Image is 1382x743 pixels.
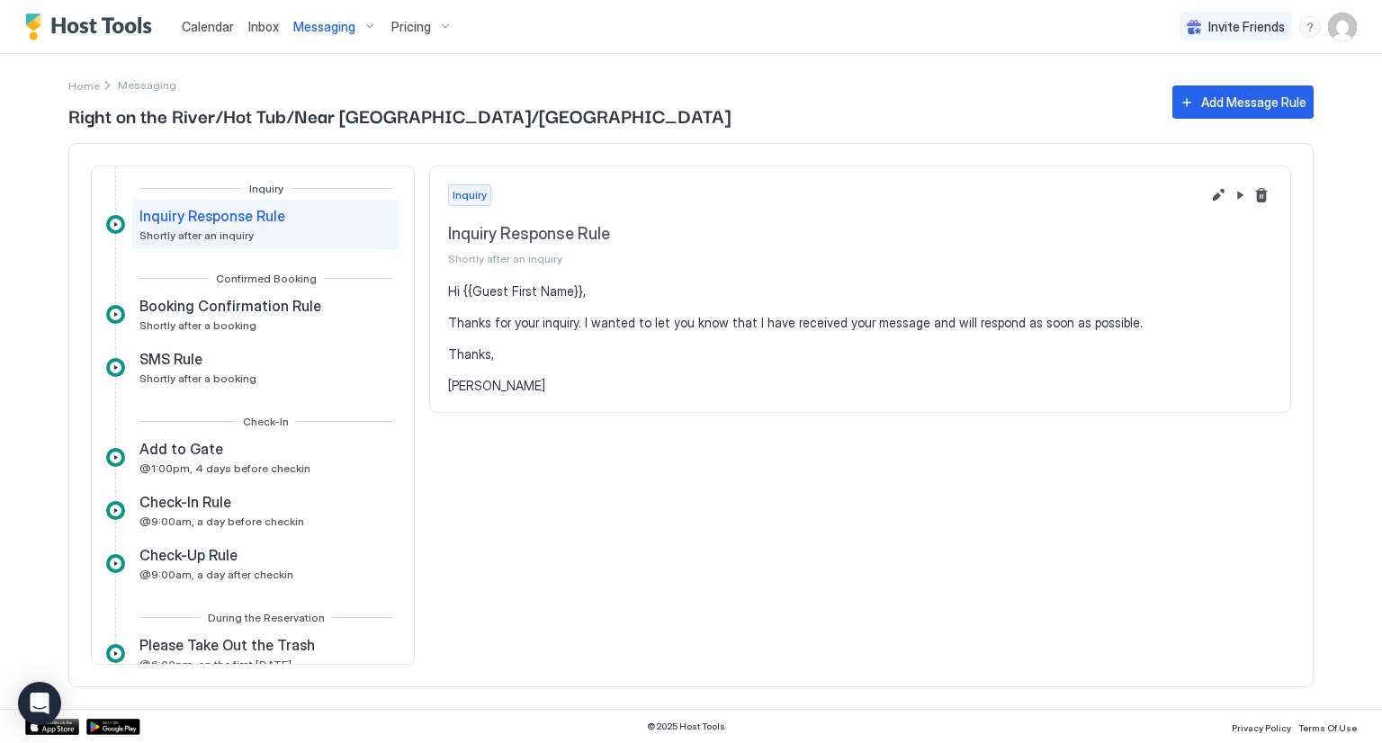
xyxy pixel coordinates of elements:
[139,440,223,458] span: Add to Gate
[139,371,256,385] span: Shortly after a booking
[139,350,202,368] span: SMS Rule
[448,252,1200,265] span: Shortly after an inquiry
[139,636,315,654] span: Please Take Out the Trash
[25,13,160,40] a: Host Tools Logo
[453,187,487,203] span: Inquiry
[1229,184,1251,206] button: Pause Message Rule
[293,19,355,35] span: Messaging
[68,76,100,94] div: Breadcrumb
[86,719,140,735] a: Google Play Store
[391,19,431,35] span: Pricing
[448,224,1200,245] span: Inquiry Response Rule
[139,515,304,528] span: @9:00am, a day before checkin
[249,182,283,195] span: Inquiry
[182,19,234,34] span: Calendar
[1299,16,1321,38] div: menu
[68,102,1154,129] span: Right on the River/Hot Tub/Near [GEOGRAPHIC_DATA]/[GEOGRAPHIC_DATA]
[1207,184,1229,206] button: Edit message rule
[1328,13,1357,41] div: User profile
[118,78,176,92] span: Breadcrumb
[182,17,234,36] a: Calendar
[1232,722,1291,733] span: Privacy Policy
[1298,717,1357,736] a: Terms Of Use
[139,493,231,511] span: Check-In Rule
[139,568,293,581] span: @9:00am, a day after checkin
[68,79,100,93] span: Home
[139,297,321,315] span: Booking Confirmation Rule
[139,546,238,564] span: Check-Up Rule
[68,76,100,94] a: Home
[248,17,279,36] a: Inbox
[139,461,310,475] span: @1:00pm, 4 days before checkin
[248,19,279,34] span: Inbox
[139,318,256,332] span: Shortly after a booking
[139,207,285,225] span: Inquiry Response Rule
[139,658,292,671] span: @6:00pm, on the first [DATE]
[25,719,79,735] a: App Store
[1172,85,1314,119] button: Add Message Rule
[208,611,325,624] span: During the Reservation
[1251,184,1272,206] button: Delete message rule
[647,721,725,732] span: © 2025 Host Tools
[139,228,254,242] span: Shortly after an inquiry
[1232,717,1291,736] a: Privacy Policy
[1201,93,1306,112] div: Add Message Rule
[216,272,317,285] span: Confirmed Booking
[243,415,289,428] span: Check-In
[18,682,61,725] div: Open Intercom Messenger
[1208,19,1285,35] span: Invite Friends
[1298,722,1357,733] span: Terms Of Use
[448,283,1272,394] pre: Hi {{Guest First Name}}, Thanks for your inquiry. I wanted to let you know that I have received y...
